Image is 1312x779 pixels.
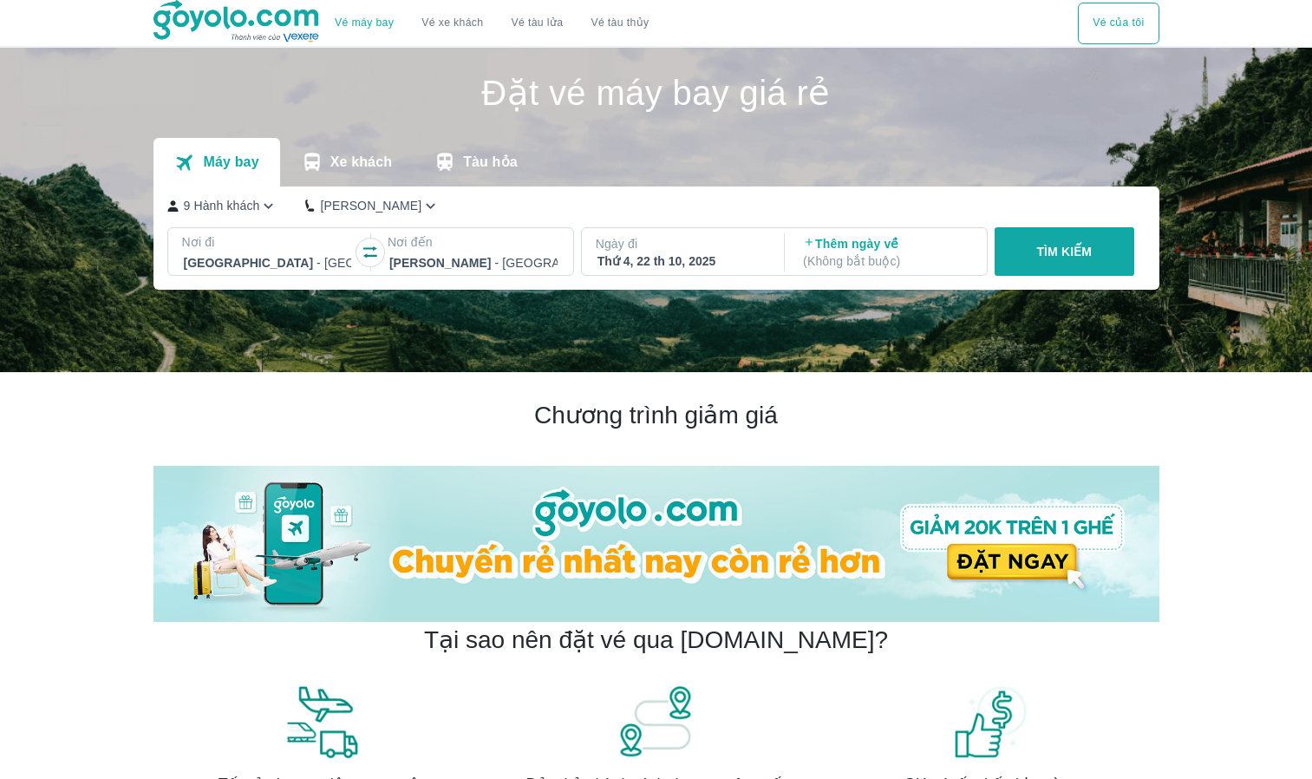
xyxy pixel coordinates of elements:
h1: Đặt vé máy bay giá rẻ [153,75,1159,110]
p: Nơi đi [182,233,354,251]
button: TÌM KIẾM [995,227,1134,276]
div: choose transportation mode [1078,3,1159,44]
p: Tàu hỏa [463,154,518,171]
div: transportation tabs [153,138,539,187]
p: Xe khách [330,154,392,171]
button: Vé tàu thủy [577,3,663,44]
a: Vé máy bay [335,16,394,29]
button: Vé của tôi [1078,3,1159,44]
img: banner-home [153,466,1159,622]
img: banner [952,684,1030,760]
img: banner [617,684,695,760]
img: banner [282,684,360,760]
h2: Tại sao nên đặt vé qua [DOMAIN_NAME]? [424,625,888,656]
div: choose transportation mode [321,3,663,44]
p: Máy bay [203,154,258,171]
h2: Chương trình giảm giá [153,400,1159,431]
p: 9 Hành khách [184,197,260,214]
p: [PERSON_NAME] [320,197,421,214]
p: TÌM KIẾM [1036,243,1092,260]
a: Vé xe khách [421,16,483,29]
p: Ngày đi [596,235,767,252]
p: ( Không bắt buộc ) [803,252,971,270]
a: Vé tàu lửa [498,3,578,44]
p: Thêm ngày về [803,235,971,270]
div: Thứ 4, 22 th 10, 2025 [597,252,766,270]
button: [PERSON_NAME] [305,197,440,215]
p: Nơi đến [388,233,559,251]
button: 9 Hành khách [167,197,278,215]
